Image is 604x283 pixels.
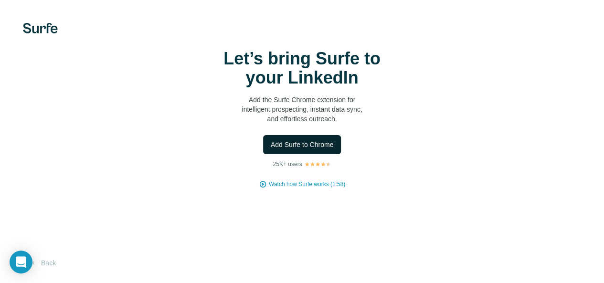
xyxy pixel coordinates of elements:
[273,160,302,168] p: 25K+ users
[23,23,58,33] img: Surfe's logo
[207,49,398,87] h1: Let’s bring Surfe to your LinkedIn
[10,251,32,273] div: Open Intercom Messenger
[269,180,345,189] button: Watch how Surfe works (1:58)
[263,135,341,154] button: Add Surfe to Chrome
[304,161,331,167] img: Rating Stars
[271,140,334,149] span: Add Surfe to Chrome
[207,95,398,124] p: Add the Surfe Chrome extension for intelligent prospecting, instant data sync, and effortless out...
[23,254,63,272] button: Back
